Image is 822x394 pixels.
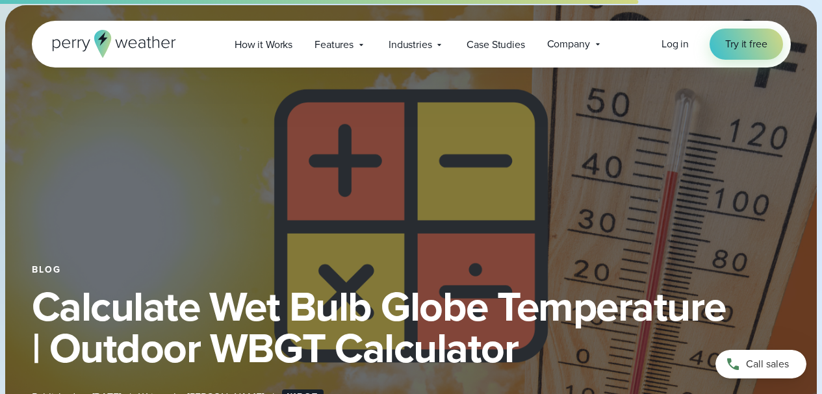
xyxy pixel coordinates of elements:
h1: Calculate Wet Bulb Globe Temperature | Outdoor WBGT Calculator [32,286,791,369]
a: Case Studies [456,31,535,58]
span: Features [315,37,353,53]
span: Case Studies [467,37,524,53]
span: Company [547,36,590,52]
span: Log in [661,36,689,51]
span: Try it free [725,36,767,52]
a: Try it free [710,29,782,60]
a: Call sales [715,350,806,378]
a: Log in [661,36,689,52]
span: Industries [389,37,431,53]
a: How it Works [224,31,303,58]
div: Blog [32,265,791,275]
span: Call sales [746,356,789,372]
span: How it Works [235,37,292,53]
